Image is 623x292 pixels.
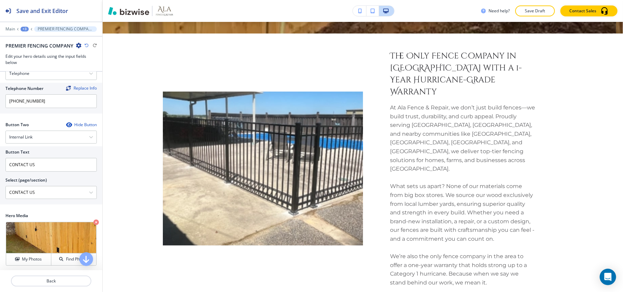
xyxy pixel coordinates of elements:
[51,253,96,265] button: Find Photos
[524,8,546,14] p: Save Draft
[66,86,97,91] span: Find and replace this information across Bizwise
[66,86,71,91] img: Replace
[66,86,97,91] div: Replace Info
[155,6,174,16] img: Your Logo
[600,269,616,285] div: Open Intercom Messenger
[5,213,97,219] h2: Hero Media
[12,278,91,284] p: Back
[5,53,97,66] h3: Edit your hero details using the input fields below
[355,17,371,34] li: Go to slide 3
[5,27,15,31] button: Main
[38,27,93,31] p: PREMIER FENCING COMPANY
[5,149,29,155] h2: Button Text
[560,5,618,16] button: Contact Sales
[5,85,43,92] h2: Telephone Number
[489,8,510,14] h3: Need help?
[22,256,42,262] h4: My Photos
[388,17,404,34] li: Go to slide 5
[515,5,555,16] button: Save Draft
[5,177,47,183] h2: Select (page/section)
[9,70,29,77] h4: Telephone
[9,134,33,140] h4: Internal Link
[390,51,522,97] span: The Only Fence Company in [GEOGRAPHIC_DATA] with a 1-Year Hurricane-Grade Warranty
[390,182,536,243] p: What sets us apart? None of our materials come from big box stores. We source our wood exclusivel...
[5,94,97,108] input: Ex. 561-222-1111
[66,122,97,128] button: Hide Button
[5,42,73,49] h2: PREMIER FENCING COMPANY
[21,27,29,31] button: +3
[34,26,97,32] button: PREMIER FENCING COMPANY
[569,8,596,14] p: Contact Sales
[163,92,363,245] img: <p><span style="font-size: 0.8em;">The Only Fence Company in Baldwin County with a 1-Year Hurrica...
[108,7,149,15] img: Bizwise Logo
[322,17,338,34] li: Go to slide 1
[66,86,97,91] button: ReplaceReplace Info
[11,276,91,287] button: Back
[338,17,355,34] li: Go to slide 2
[66,256,88,262] h4: Find Photos
[371,17,388,34] li: Go to slide 4
[5,222,97,266] div: My PhotosFind Photos
[6,253,51,265] button: My Photos
[6,187,89,198] input: Manual Input
[16,7,68,15] h2: Save and Exit Editor
[390,252,536,287] p: We’re also the only fence company in the area to offer a one-year warranty that holds strong up t...
[5,122,29,128] h2: Button Two
[390,103,536,173] p: At Ala Fence & Repair, we don’t just build fences—we build trust, durability, and curb appeal. Pr...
